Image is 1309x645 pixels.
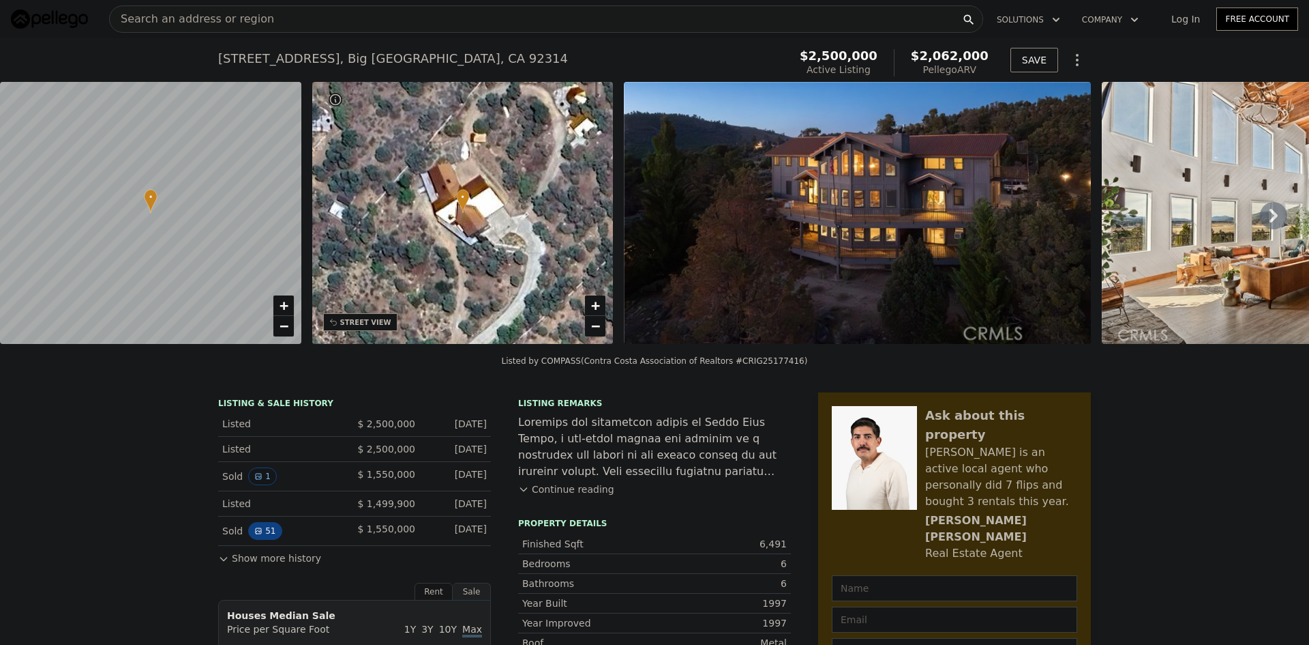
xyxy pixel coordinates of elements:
input: Name [832,575,1077,601]
span: 10Y [439,624,457,635]
span: $ 2,500,000 [357,418,415,429]
div: [DATE] [426,497,487,511]
div: STREET VIEW [340,317,391,328]
span: − [279,317,288,334]
a: Log In [1155,12,1216,26]
div: Property details [518,518,791,529]
div: Year Improved [522,616,654,630]
div: [STREET_ADDRESS] , Big [GEOGRAPHIC_DATA] , CA 92314 [218,49,568,68]
button: View historical data [248,522,282,540]
div: [DATE] [426,522,487,540]
div: Sold [222,468,344,485]
div: [DATE] [426,417,487,431]
span: $2,500,000 [800,48,877,63]
button: Solutions [986,8,1071,32]
div: [PERSON_NAME] is an active local agent who personally did 7 flips and bought 3 rentals this year. [925,444,1077,510]
div: 6,491 [654,537,787,551]
span: 1Y [404,624,416,635]
span: $ 1,550,000 [357,469,415,480]
a: Zoom in [273,296,294,316]
div: Bathrooms [522,577,654,590]
div: • [456,189,470,213]
div: LISTING & SALE HISTORY [218,398,491,412]
button: View historical data [248,468,277,485]
a: Free Account [1216,8,1298,31]
div: Listed by COMPASS (Contra Costa Association of Realtors #CRIG25177416) [502,356,808,366]
div: Sold [222,522,344,540]
div: Houses Median Sale [227,609,482,622]
div: • [144,189,157,213]
a: Zoom in [585,296,605,316]
div: Listed [222,417,344,431]
div: Rent [415,583,453,601]
div: Price per Square Foot [227,622,355,644]
span: − [591,317,600,334]
img: Sale: 167525891 Parcel: 14706032 [624,82,1091,344]
div: 6 [654,577,787,590]
span: 3Y [421,624,433,635]
div: Listing remarks [518,398,791,409]
button: SAVE [1010,48,1058,72]
button: Continue reading [518,483,614,496]
div: Finished Sqft [522,537,654,551]
span: + [591,297,600,314]
a: Zoom out [585,316,605,336]
div: Listed [222,442,344,456]
div: Bedrooms [522,557,654,571]
span: Max [462,624,482,637]
span: • [144,191,157,203]
span: $ 1,550,000 [357,524,415,534]
div: [DATE] [426,442,487,456]
div: Ask about this property [925,406,1077,444]
button: Company [1071,8,1149,32]
div: 1997 [654,616,787,630]
a: Zoom out [273,316,294,336]
button: Show more history [218,546,321,565]
span: Search an address or region [110,11,274,27]
div: 1997 [654,597,787,610]
div: Loremips dol sitametcon adipis el Seddo Eius Tempo, i utl-etdol magnaa eni adminim ve q nostrudex... [518,414,791,480]
div: [DATE] [426,468,487,485]
span: $ 1,499,900 [357,498,415,509]
div: Pellego ARV [911,63,989,76]
div: Listed [222,497,344,511]
span: • [456,191,470,203]
div: Sale [453,583,491,601]
img: Pellego [11,10,88,29]
div: Real Estate Agent [925,545,1023,562]
span: $ 2,500,000 [357,444,415,455]
span: + [279,297,288,314]
button: Show Options [1064,46,1091,74]
div: Year Built [522,597,654,610]
span: $2,062,000 [911,48,989,63]
input: Email [832,607,1077,633]
div: 6 [654,557,787,571]
div: [PERSON_NAME] [PERSON_NAME] [925,513,1077,545]
span: Active Listing [807,64,871,75]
